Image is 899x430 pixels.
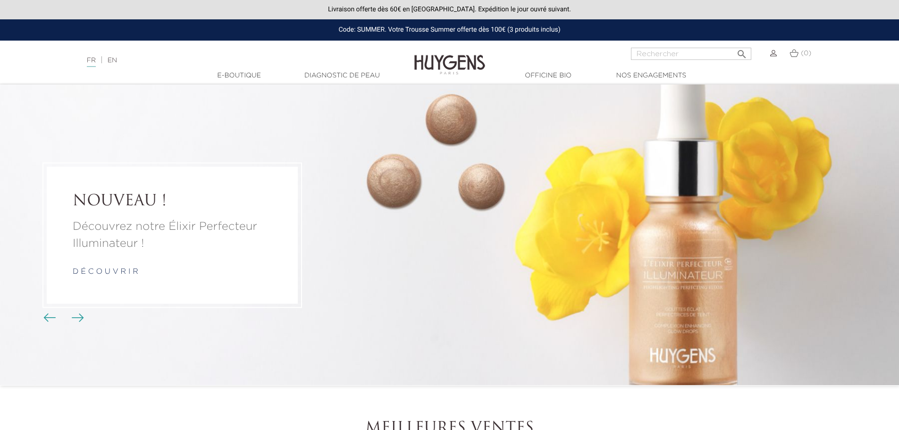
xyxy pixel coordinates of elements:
[87,57,96,67] a: FR
[192,71,286,81] a: E-Boutique
[733,45,750,58] button: 
[73,268,138,276] a: d é c o u v r i r
[736,46,748,57] i: 
[47,311,78,325] div: Boutons du carrousel
[801,50,811,57] span: (0)
[82,55,368,66] div: |
[631,48,751,60] input: Rechercher
[295,71,389,81] a: Diagnostic de peau
[414,40,485,76] img: Huygens
[604,71,698,81] a: Nos engagements
[108,57,117,64] a: EN
[501,71,596,81] a: Officine Bio
[73,193,272,211] a: NOUVEAU !
[73,218,272,252] a: Découvrez notre Élixir Perfecteur Illuminateur !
